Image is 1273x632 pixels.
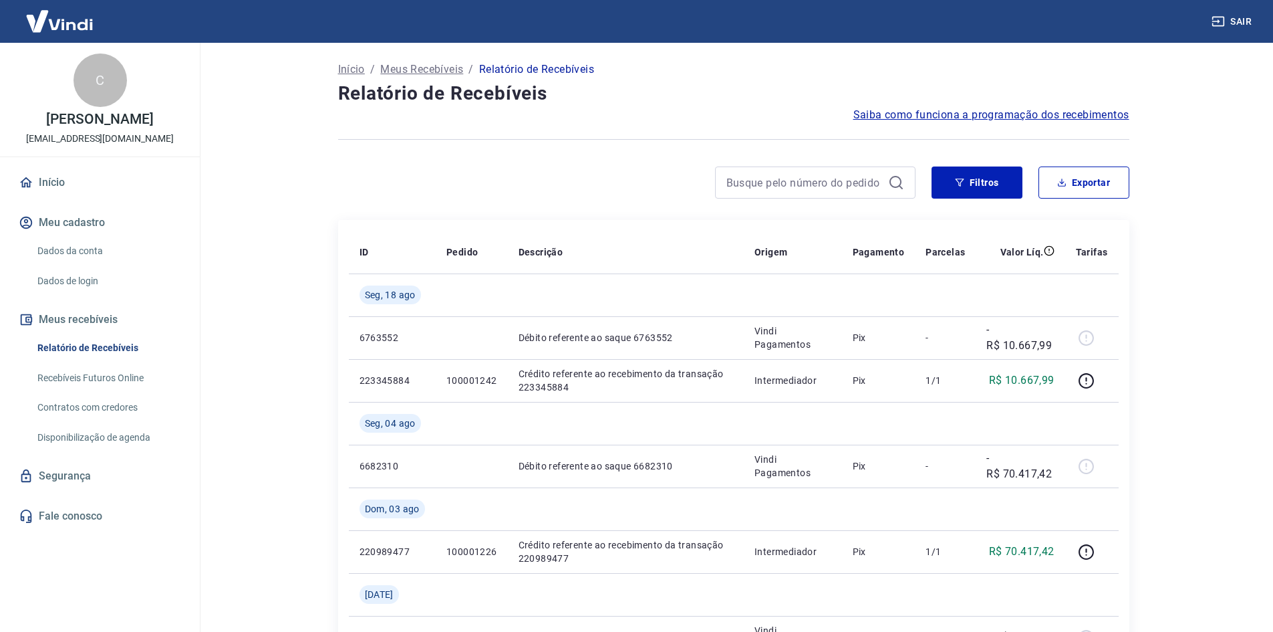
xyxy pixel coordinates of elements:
[926,459,965,473] p: -
[853,107,1129,123] a: Saiba como funciona a programação dos recebimentos
[32,334,184,362] a: Relatório de Recebíveis
[519,245,563,259] p: Descrição
[32,268,184,295] a: Dados de login
[360,545,425,558] p: 220989477
[365,502,420,516] span: Dom, 03 ago
[986,450,1054,482] p: -R$ 70.417,42
[754,453,831,480] p: Vindi Pagamentos
[519,459,733,473] p: Débito referente ao saque 6682310
[932,167,1022,199] button: Filtros
[519,367,733,394] p: Crédito referente ao recebimento da transação 223345884
[16,168,184,197] a: Início
[853,459,905,473] p: Pix
[519,331,733,344] p: Débito referente ao saque 6763552
[16,305,184,334] button: Meus recebíveis
[989,373,1054,389] p: R$ 10.667,99
[726,173,883,193] input: Busque pelo número do pedido
[446,545,497,558] p: 100001226
[32,394,184,421] a: Contratos com credores
[360,245,369,259] p: ID
[16,461,184,491] a: Segurança
[853,331,905,344] p: Pix
[32,237,184,265] a: Dados da conta
[986,322,1054,354] p: -R$ 10.667,99
[446,245,478,259] p: Pedido
[754,245,787,259] p: Origem
[446,374,497,387] p: 100001242
[926,245,965,259] p: Parcelas
[754,324,831,351] p: Vindi Pagamentos
[989,544,1054,560] p: R$ 70.417,42
[754,374,831,387] p: Intermediador
[1076,245,1108,259] p: Tarifas
[926,331,965,344] p: -
[365,417,416,430] span: Seg, 04 ago
[853,545,905,558] p: Pix
[1209,9,1257,34] button: Sair
[365,588,394,601] span: [DATE]
[46,112,153,126] p: [PERSON_NAME]
[853,374,905,387] p: Pix
[370,62,375,78] p: /
[360,331,425,344] p: 6763552
[74,54,127,107] div: C
[519,538,733,565] p: Crédito referente ao recebimento da transação 220989477
[380,62,463,78] a: Meus Recebíveis
[479,62,594,78] p: Relatório de Recebíveis
[754,545,831,558] p: Intermediador
[16,502,184,531] a: Fale conosco
[926,545,965,558] p: 1/1
[853,245,905,259] p: Pagamento
[360,374,425,387] p: 223345884
[926,374,965,387] p: 1/1
[360,459,425,473] p: 6682310
[16,1,103,41] img: Vindi
[16,208,184,237] button: Meu cadastro
[32,364,184,392] a: Recebíveis Futuros Online
[365,288,416,302] span: Seg, 18 ago
[338,80,1129,107] h4: Relatório de Recebíveis
[32,424,184,451] a: Disponibilização de agenda
[468,62,473,78] p: /
[338,62,365,78] a: Início
[1038,167,1129,199] button: Exportar
[26,132,174,146] p: [EMAIL_ADDRESS][DOMAIN_NAME]
[1000,245,1044,259] p: Valor Líq.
